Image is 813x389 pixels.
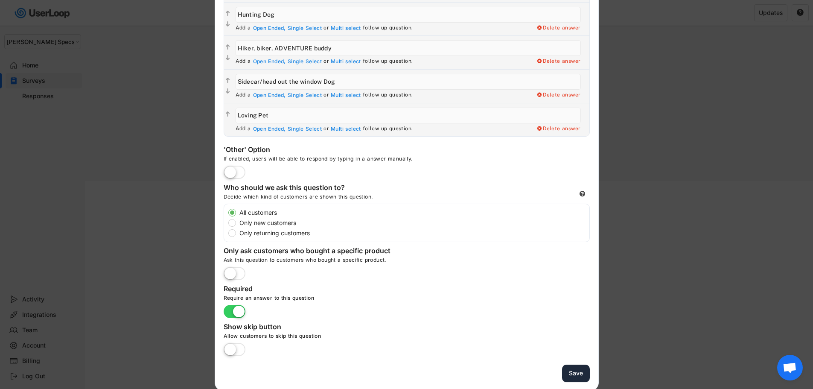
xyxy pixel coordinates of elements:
[253,126,286,132] div: Open Ended,
[224,87,231,96] button: 
[253,25,286,32] div: Open Ended,
[237,220,589,226] label: Only new customers
[536,58,581,65] div: Delete answer
[224,155,480,166] div: If enabled, users will be able to respond by typing in a answer manually.
[224,257,590,267] div: Ask this question to customers who bought a specific product.
[562,365,590,382] button: Save
[224,284,394,295] div: Required
[224,145,394,155] div: 'Other' Option
[226,54,230,61] text: 
[323,58,329,65] div: or
[226,10,230,17] text: 
[224,20,231,29] button: 
[236,40,581,56] input: Hiker, biker, ADVENTURE buddy
[236,92,251,99] div: Add a
[253,58,286,65] div: Open Ended,
[236,126,251,132] div: Add a
[226,111,230,118] text: 
[226,44,230,51] text: 
[236,25,251,32] div: Add a
[323,126,329,132] div: or
[288,25,322,32] div: Single Select
[323,25,329,32] div: or
[236,58,251,65] div: Add a
[331,126,361,132] div: Multi select
[288,126,322,132] div: Single Select
[237,210,589,216] label: All customers
[236,108,581,123] input: Loving Pet
[331,92,361,99] div: Multi select
[331,58,361,65] div: Multi select
[224,193,437,204] div: Decide which kind of customers are shown this question.
[236,74,581,90] input: Sidecar/head out the window Dog
[224,183,394,193] div: Who should we ask this question to?
[224,322,394,333] div: Show skip button
[224,246,394,257] div: Only ask customers who bought a specific product
[237,230,589,236] label: Only returning customers
[224,333,480,343] div: Allow customers to skip this question
[224,9,231,18] button: 
[226,20,230,28] text: 
[224,54,231,62] button: 
[288,92,322,99] div: Single Select
[363,25,413,32] div: follow up question.
[253,92,286,99] div: Open Ended,
[288,58,322,65] div: Single Select
[224,295,480,305] div: Require an answer to this question
[224,43,231,52] button: 
[331,25,361,32] div: Multi select
[777,355,803,380] a: Open chat
[363,92,413,99] div: follow up question.
[363,126,413,132] div: follow up question.
[536,25,581,32] div: Delete answer
[323,92,329,99] div: or
[226,77,230,84] text: 
[226,88,230,95] text: 
[236,7,581,23] input: Hunting Dog
[536,92,581,99] div: Delete answer
[536,126,581,132] div: Delete answer
[224,76,231,85] button: 
[224,110,231,119] button: 
[363,58,413,65] div: follow up question.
